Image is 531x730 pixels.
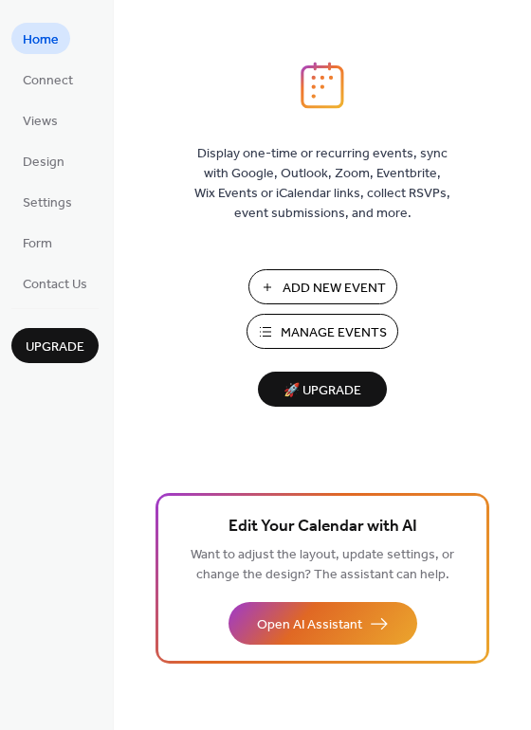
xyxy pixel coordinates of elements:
[23,112,58,132] span: Views
[23,234,52,254] span: Form
[248,269,397,304] button: Add New Event
[301,62,344,109] img: logo_icon.svg
[11,328,99,363] button: Upgrade
[11,104,69,136] a: Views
[11,23,70,54] a: Home
[23,30,59,50] span: Home
[258,372,387,407] button: 🚀 Upgrade
[257,615,362,635] span: Open AI Assistant
[23,275,87,295] span: Contact Us
[11,186,83,217] a: Settings
[229,514,417,540] span: Edit Your Calendar with AI
[11,64,84,95] a: Connect
[11,145,76,176] a: Design
[23,71,73,91] span: Connect
[191,542,454,588] span: Want to adjust the layout, update settings, or change the design? The assistant can help.
[194,144,450,224] span: Display one-time or recurring events, sync with Google, Outlook, Zoom, Eventbrite, Wix Events or ...
[281,323,387,343] span: Manage Events
[11,227,64,258] a: Form
[269,378,375,404] span: 🚀 Upgrade
[11,267,99,299] a: Contact Us
[283,279,386,299] span: Add New Event
[247,314,398,349] button: Manage Events
[23,153,64,173] span: Design
[229,602,417,645] button: Open AI Assistant
[23,193,72,213] span: Settings
[26,338,84,357] span: Upgrade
